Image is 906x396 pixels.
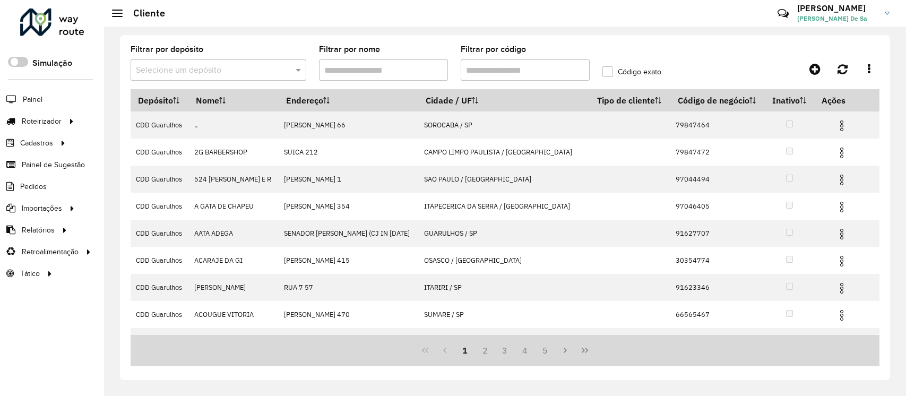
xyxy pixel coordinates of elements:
span: Tático [20,268,40,279]
td: CDD Guarulhos [131,193,189,220]
label: Simulação [32,57,72,70]
button: 1 [455,340,475,360]
label: Filtrar por nome [319,43,380,56]
td: SOROCABA / SP [418,111,590,139]
label: Filtrar por depósito [131,43,203,56]
td: 66565467 [670,301,765,328]
span: Retroalimentação [22,246,79,257]
th: Código de negócio [670,89,765,111]
td: 91627707 [670,220,765,247]
td: [PERSON_NAME] 354 [279,193,418,220]
td: RUA 7 57 [279,274,418,301]
td: CDD Guarulhos [131,139,189,166]
td: 97046405 [670,193,765,220]
td: CDD Guarulhos [131,166,189,193]
td: CDD Guarulhos [131,111,189,139]
h3: [PERSON_NAME] [797,3,877,13]
td: OSASCO / [GEOGRAPHIC_DATA] [418,247,590,274]
td: [PERSON_NAME] [189,274,279,301]
td: [PERSON_NAME] 51 [279,328,418,355]
td: 524 [PERSON_NAME] E R [189,166,279,193]
td: ACOUGUE VITORIA [189,301,279,328]
td: SUICA 212 [279,139,418,166]
td: ITAPECERICA DA SERRA / [GEOGRAPHIC_DATA] [418,193,590,220]
th: Tipo de cliente [590,89,670,111]
td: ACARAJE DA GI [189,247,279,274]
td: AATA ADEGA [189,220,279,247]
td: GUARULHOS / SP [418,220,590,247]
span: Roteirizador [22,116,62,127]
td: CDD Guarulhos [131,328,189,355]
button: 2 [475,340,495,360]
span: [PERSON_NAME] De Sa [797,14,877,23]
td: 63462159 [670,328,765,355]
td: CDD Guarulhos [131,220,189,247]
td: ADEGA - POINT SETTI [189,328,279,355]
button: 3 [495,340,515,360]
button: Next Page [555,340,575,360]
td: SUMARE / SP [418,301,590,328]
label: Filtrar por código [461,43,526,56]
td: A GATA DE CHAPEU [189,193,279,220]
th: Depósito [131,89,189,111]
span: Painel [23,94,42,105]
th: Inativo [765,89,814,111]
button: 5 [535,340,555,360]
span: Relatórios [22,225,55,236]
td: [PERSON_NAME] 1 [279,166,418,193]
td: CAMPO LIMPO PAULISTA / [GEOGRAPHIC_DATA] [418,139,590,166]
td: [PERSON_NAME] 66 [279,111,418,139]
td: 2G BARBERSHOP [189,139,279,166]
td: 30354774 [670,247,765,274]
a: Contato Rápido [772,2,795,25]
td: [PERSON_NAME] 470 [279,301,418,328]
span: Cadastros [20,137,53,149]
th: Ações [814,89,878,111]
td: .. [189,111,279,139]
th: Endereço [279,89,418,111]
button: 4 [515,340,535,360]
th: Cidade / UF [418,89,590,111]
td: SENADOR [PERSON_NAME] (CJ IN [DATE] [279,220,418,247]
td: CDD Guarulhos [131,301,189,328]
button: Last Page [575,340,595,360]
td: [PERSON_NAME] 415 [279,247,418,274]
td: CDD Guarulhos [131,247,189,274]
td: 97044494 [670,166,765,193]
td: 79847464 [670,111,765,139]
span: Importações [22,203,62,214]
td: 79847472 [670,139,765,166]
span: Painel de Sugestão [22,159,85,170]
h2: Cliente [123,7,165,19]
label: Código exato [602,66,661,78]
td: 91623346 [670,274,765,301]
td: SAO BERNARDO DO CAMPO / [GEOGRAPHIC_DATA] [418,328,590,355]
td: SAO PAULO / [GEOGRAPHIC_DATA] [418,166,590,193]
td: ITARIRI / SP [418,274,590,301]
td: CDD Guarulhos [131,274,189,301]
th: Nome [189,89,279,111]
span: Pedidos [20,181,47,192]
